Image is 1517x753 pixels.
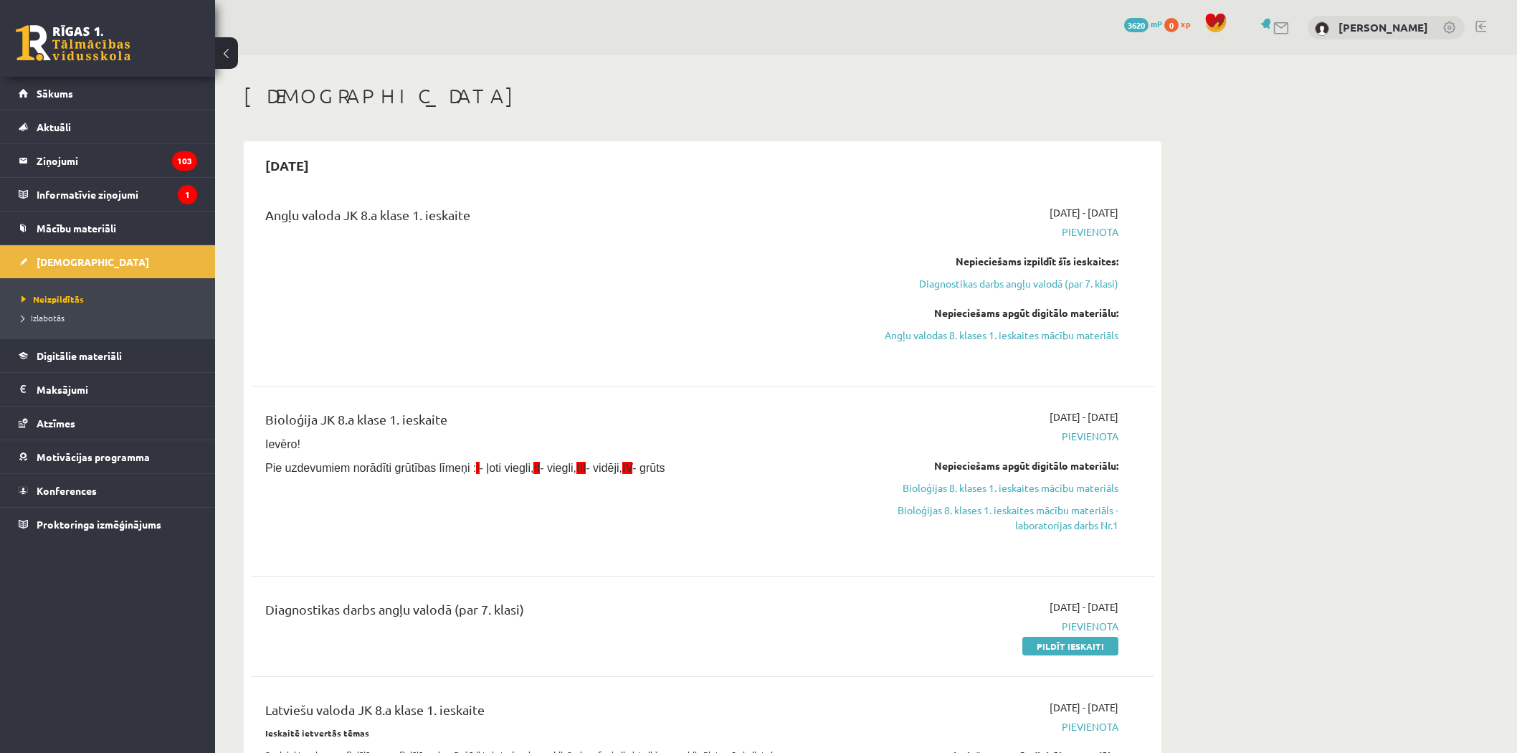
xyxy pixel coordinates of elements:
[1050,600,1118,615] span: [DATE] - [DATE]
[22,293,84,305] span: Neizpildītās
[265,409,827,436] div: Bioloģija JK 8.a klase 1. ieskaite
[848,458,1118,473] div: Nepieciešams apgūt digitālo materiālu:
[37,450,150,463] span: Motivācijas programma
[265,727,369,739] strong: Ieskaitē ietvertās tēmas
[37,349,122,362] span: Digitālie materiāli
[848,306,1118,321] div: Nepieciešams apgūt digitālo materiālu:
[19,339,197,372] a: Digitālie materiāli
[22,293,201,306] a: Neizpildītās
[19,474,197,507] a: Konferences
[848,503,1118,533] a: Bioloģijas 8. klases 1. ieskaites mācību materiāls - laboratorijas darbs Nr.1
[244,84,1161,108] h1: [DEMOGRAPHIC_DATA]
[19,245,197,278] a: [DEMOGRAPHIC_DATA]
[37,484,97,497] span: Konferences
[1181,18,1190,29] span: xp
[476,462,479,474] span: I
[533,462,540,474] span: II
[622,462,632,474] span: IV
[848,429,1118,444] span: Pievienota
[37,87,73,100] span: Sākums
[251,148,323,182] h2: [DATE]
[265,600,827,626] div: Diagnostikas darbs angļu valodā (par 7. klasi)
[1315,22,1329,36] img: Kārlis Bergs
[848,719,1118,734] span: Pievienota
[22,311,201,324] a: Izlabotās
[848,254,1118,269] div: Nepieciešams izpildīt šīs ieskaites:
[37,144,197,177] legend: Ziņojumi
[19,373,197,406] a: Maksājumi
[19,440,197,473] a: Motivācijas programma
[19,77,197,110] a: Sākums
[1124,18,1162,29] a: 3620 mP
[37,518,161,531] span: Proktoringa izmēģinājums
[37,373,197,406] legend: Maksājumi
[848,328,1118,343] a: Angļu valodas 8. klases 1. ieskaites mācību materiāls
[37,178,197,211] legend: Informatīvie ziņojumi
[848,480,1118,496] a: Bioloģijas 8. klases 1. ieskaites mācību materiāls
[178,185,197,204] i: 1
[19,508,197,541] a: Proktoringa izmēģinājums
[1022,637,1118,655] a: Pildīt ieskaiti
[37,255,149,268] span: [DEMOGRAPHIC_DATA]
[1151,18,1162,29] span: mP
[16,25,130,61] a: Rīgas 1. Tālmācības vidusskola
[19,407,197,440] a: Atzīmes
[37,222,116,235] span: Mācību materiāli
[265,462,665,474] span: Pie uzdevumiem norādīti grūtības līmeņi : - ļoti viegli, - viegli, - vidēji, - grūts
[265,700,827,726] div: Latviešu valoda JK 8.a klase 1. ieskaite
[19,212,197,245] a: Mācību materiāli
[22,312,65,323] span: Izlabotās
[19,144,197,177] a: Ziņojumi103
[1050,205,1118,220] span: [DATE] - [DATE]
[19,110,197,143] a: Aktuāli
[37,417,75,430] span: Atzīmes
[1164,18,1197,29] a: 0 xp
[172,151,197,171] i: 103
[576,462,586,474] span: III
[265,438,300,450] span: Ievēro!
[1164,18,1179,32] span: 0
[1338,20,1428,34] a: [PERSON_NAME]
[1050,409,1118,425] span: [DATE] - [DATE]
[1050,700,1118,715] span: [DATE] - [DATE]
[848,224,1118,240] span: Pievienota
[848,276,1118,291] a: Diagnostikas darbs angļu valodā (par 7. klasi)
[1124,18,1149,32] span: 3620
[265,205,827,232] div: Angļu valoda JK 8.a klase 1. ieskaite
[37,120,71,133] span: Aktuāli
[19,178,197,211] a: Informatīvie ziņojumi1
[848,619,1118,634] span: Pievienota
